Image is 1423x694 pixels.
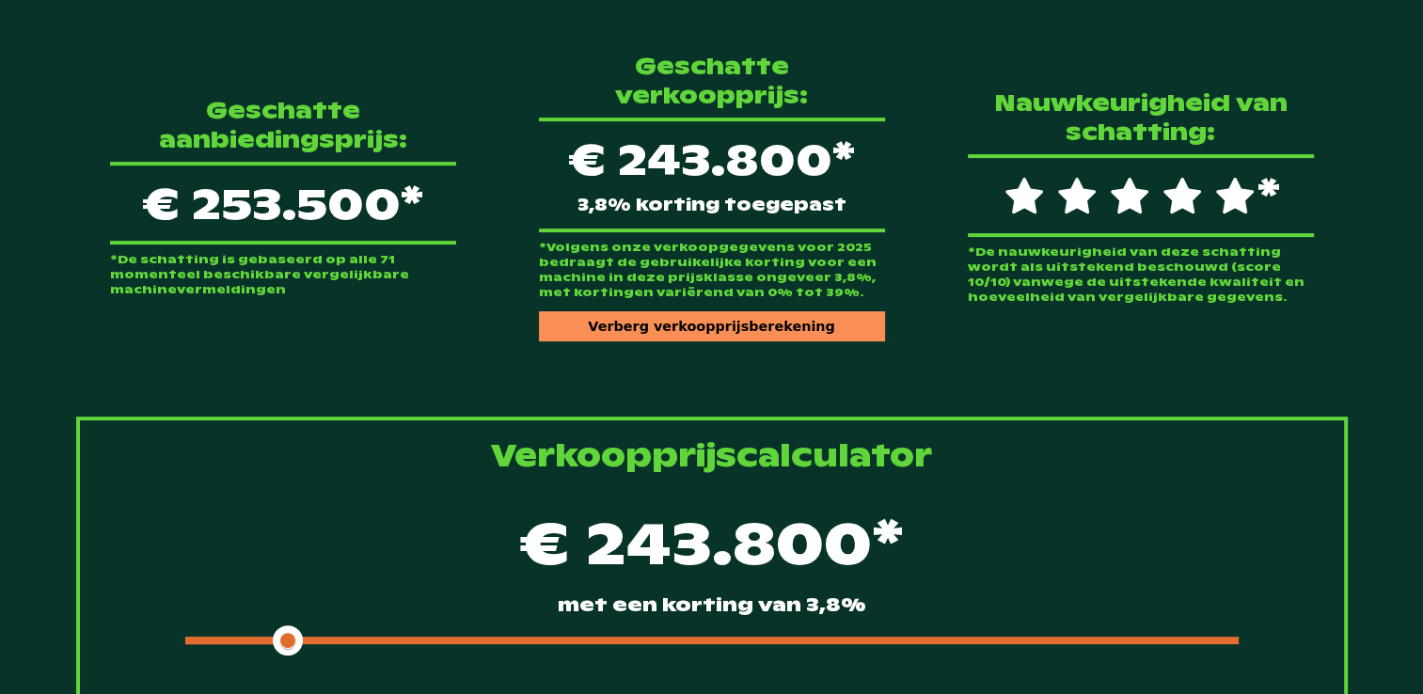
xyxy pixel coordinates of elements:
[968,88,1314,147] p: Nauwkeurigheid van schatting:
[110,252,456,297] p: *De schatting is gebaseerd op alle 71 momenteel beschikbare vergelijkbare machinevermeldingen
[539,240,885,300] p: *Volgens onze verkoopgegevens voor 2025 bedraagt de gebruikelijke korting voor een machine in dez...
[539,118,885,232] div: € 243.800*
[185,595,1239,614] p: met een korting van 3,8%
[110,162,456,244] p: € 253.500*
[968,244,1314,305] p: *De nauwkeurigheid van deze schatting wordt als uitstekend beschouwd (score 10/10) vanwege de uit...
[539,311,885,341] div: Verberg verkoopprijsberekening
[539,52,885,110] p: Geschatte verkoopprijs:
[110,96,456,154] p: Geschatte aanbiedingsprijs:
[185,513,1239,573] div: € 243.800*
[110,435,1314,475] p: Verkoopprijscalculator
[577,197,846,213] span: 3,8% korting toegepast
